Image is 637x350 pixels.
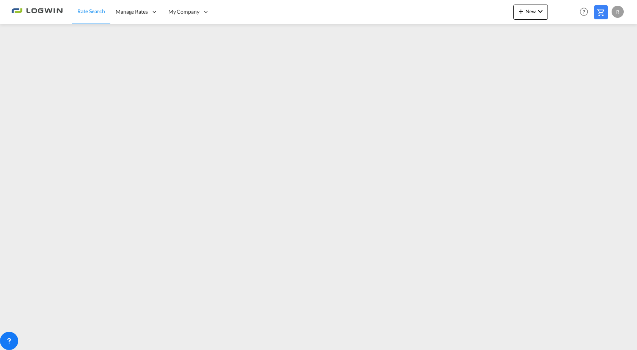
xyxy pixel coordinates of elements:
[536,7,545,16] md-icon: icon-chevron-down
[513,5,548,20] button: icon-plus 400-fgNewicon-chevron-down
[612,6,624,18] div: R
[577,5,594,19] div: Help
[516,8,545,14] span: New
[577,5,590,18] span: Help
[168,8,199,16] span: My Company
[11,3,63,20] img: 2761ae10d95411efa20a1f5e0282d2d7.png
[77,8,105,14] span: Rate Search
[516,7,526,16] md-icon: icon-plus 400-fg
[116,8,148,16] span: Manage Rates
